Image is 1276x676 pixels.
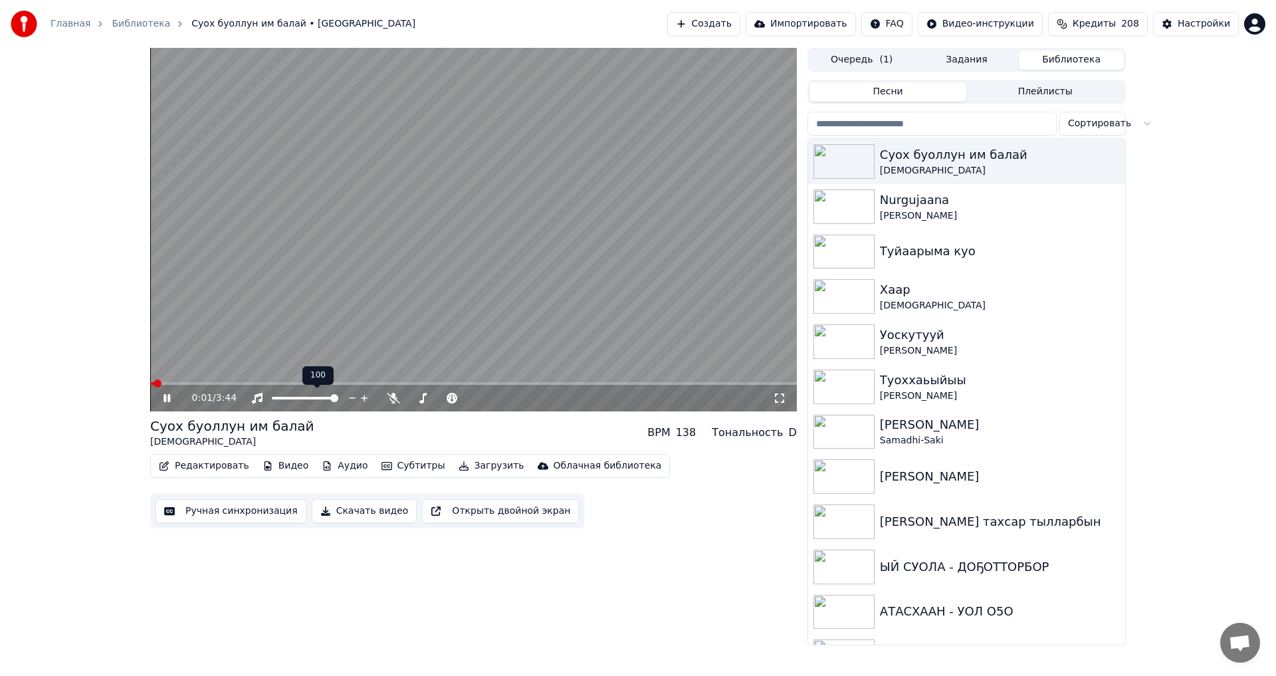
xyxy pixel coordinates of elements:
[880,242,1120,261] div: Туйаарыма куо
[880,371,1120,390] div: Туоххаьыйыы
[880,390,1120,403] div: [PERSON_NAME]
[880,299,1120,312] div: [DEMOGRAPHIC_DATA]
[1019,51,1124,70] button: Библиотека
[192,392,224,405] div: /
[312,499,417,523] button: Скачать видео
[746,12,856,36] button: Импортировать
[216,392,237,405] span: 3:44
[647,425,670,441] div: BPM
[191,17,415,31] span: Суох буоллун им балай • [GEOGRAPHIC_DATA]
[880,191,1120,209] div: Nurgujaana
[809,82,967,102] button: Песни
[879,53,893,66] span: ( 1 )
[880,512,1120,531] div: [PERSON_NAME] тахсар тылларбын
[554,459,662,473] div: Облачная библиотека
[1178,17,1230,31] div: Настройки
[918,12,1043,36] button: Видео-инструкции
[316,457,373,475] button: Аудио
[880,209,1120,223] div: [PERSON_NAME]
[676,425,696,441] div: 138
[880,281,1120,299] div: Хаар
[154,457,255,475] button: Редактировать
[453,457,530,475] button: Загрузить
[880,467,1120,486] div: [PERSON_NAME]
[156,499,306,523] button: Ручная синхронизация
[150,435,314,449] div: [DEMOGRAPHIC_DATA]
[1220,623,1260,663] div: Открытый чат
[257,457,314,475] button: Видео
[1073,17,1116,31] span: Кредиты
[112,17,170,31] a: Библиотека
[809,51,914,70] button: Очередь
[789,425,797,441] div: D
[11,11,37,37] img: youka
[966,82,1124,102] button: Плейлисты
[880,415,1120,434] div: [PERSON_NAME]
[914,51,1019,70] button: Задания
[712,425,783,441] div: Тональность
[376,457,451,475] button: Субтитры
[880,326,1120,344] div: Уоскутууй
[880,146,1120,164] div: Суох буоллун им балай
[880,434,1120,447] div: Samadhi-Saki
[422,499,579,523] button: Открыть двойной экран
[880,164,1120,177] div: [DEMOGRAPHIC_DATA]
[1153,12,1239,36] button: Настройки
[1121,17,1139,31] span: 208
[880,558,1120,576] div: ЫЙ СУОЛА - ДОҔОТТОРБОР
[667,12,740,36] button: Создать
[1068,117,1131,130] span: Сортировать
[880,602,1120,621] div: АТАСХААН - УОЛ О5О
[51,17,90,31] a: Главная
[861,12,912,36] button: FAQ
[51,17,415,31] nav: breadcrumb
[880,344,1120,358] div: [PERSON_NAME]
[150,417,314,435] div: Суох буоллун им балай
[302,366,334,385] div: 100
[192,392,213,405] span: 0:01
[1048,12,1148,36] button: Кредиты208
